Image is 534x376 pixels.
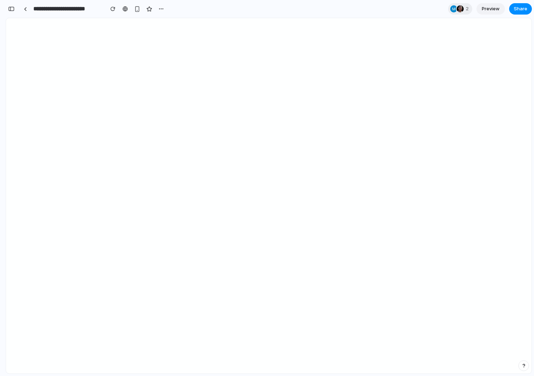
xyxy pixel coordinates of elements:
div: 2 [448,3,472,15]
span: Preview [482,5,500,12]
a: Preview [476,3,505,15]
button: Share [509,3,532,15]
span: 2 [466,5,471,12]
span: Share [514,5,527,12]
